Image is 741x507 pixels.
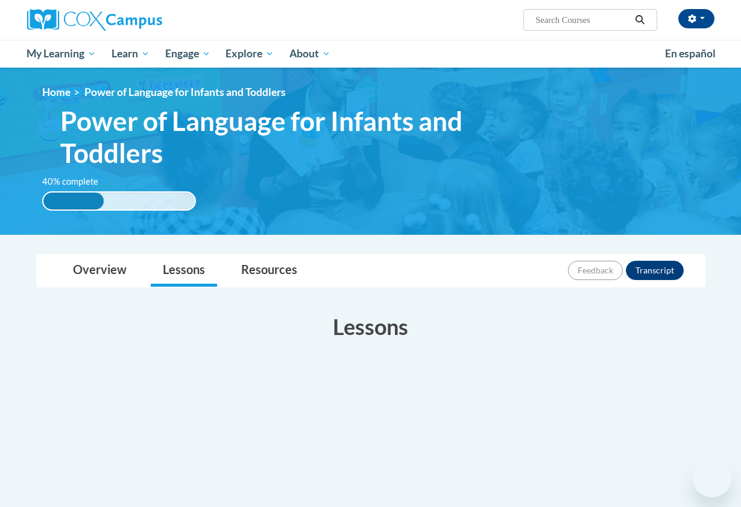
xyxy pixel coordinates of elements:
[19,40,104,68] a: My Learning
[104,40,157,68] a: Learn
[693,459,731,497] iframe: Button to launch messaging window
[27,46,96,61] span: My Learning
[665,47,716,60] span: En español
[151,255,217,287] a: Lessons
[289,46,330,61] span: About
[165,46,210,61] span: Engage
[631,13,649,27] button: Search
[61,255,139,287] a: Overview
[36,311,705,342] h3: Lessons
[225,46,274,61] span: Explore
[27,9,162,31] img: Cox Campus
[229,255,309,287] a: Resources
[657,41,724,66] a: En español
[568,261,623,280] button: Feedback
[84,86,286,98] span: Power of Language for Infants and Toddlers
[626,261,684,280] button: Transcript
[27,9,244,31] a: Cox Campus
[43,193,104,209] div: 40% complete
[157,40,218,68] a: Engage
[218,40,282,68] a: Explore
[534,13,631,27] input: Search Courses
[18,40,724,68] div: Main menu
[60,105,558,169] span: Power of Language for Infants and Toddlers
[42,86,71,98] a: Home
[112,46,150,61] span: Learn
[42,175,112,188] label: 40% complete
[282,40,338,68] a: About
[678,9,714,28] button: Account Settings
